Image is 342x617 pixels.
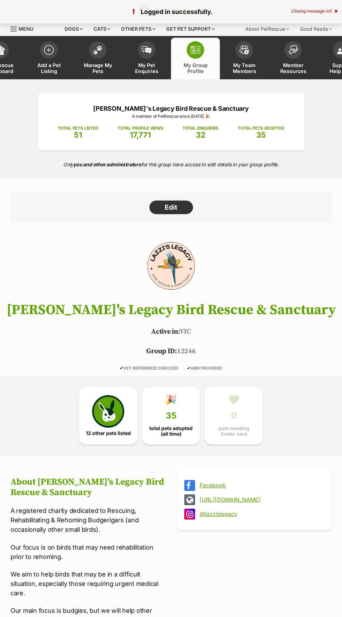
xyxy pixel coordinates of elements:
[295,22,337,36] div: Good Reads
[82,62,113,74] span: Manage My Pets
[74,130,82,139] span: 51
[183,125,218,131] p: TOTAL ENQUIRIES
[48,113,294,119] p: A member of PetRescue since [DATE] 🎉
[60,22,88,36] div: Dogs
[10,506,165,534] p: A registered charity dedicated to Rescuing, Rehabilitating & Rehoming Budgerigars (and occasional...
[238,125,284,131] p: TOTAL PETS ADOPTED
[200,511,322,517] a: @lazzislegacy
[231,411,237,421] span: 0
[205,387,263,444] a: 💚 0 pets needing foster care
[10,569,165,598] p: We aim to help birds that may be in a difficult situation, especially those requiring urgent medi...
[48,104,294,113] p: [PERSON_NAME]'s Legacy Bird Rescue & Sanctuary
[200,482,322,488] a: Facebook
[165,394,177,405] div: 🎉
[196,130,206,139] span: 32
[288,45,298,55] img: member-resources-icon-8e73f808a243e03378d46382f2149f9095a855e16c252ad45f914b54edf8863c.svg
[120,365,178,371] span: VET REFERENCE CHECKED
[142,46,151,54] img: pet-enquiries-icon-7e3ad2cf08bfb03b45e93fb7055b45f3efa6380592205ae92323e6603595dc1f.svg
[211,426,257,437] span: pets needing foster care
[73,161,141,167] strong: you and other administrators
[79,387,137,444] a: 12 other pets listed
[10,543,165,561] p: Our focus is on birds that may need rehabilitation prior to rehoming.
[220,38,269,79] a: My Team Members
[142,387,200,444] a: 🎉 35 total pets adopted (all time)
[131,236,211,296] img: Lazzi's Legacy Bird Rescue & Sanctuary
[228,394,239,405] div: 💚
[239,45,249,55] img: team-members-icon-5396bd8760b3fe7c0b43da4ab00e1e3bb1a5d9ba89233759b79545d2d3fc5d0d.svg
[86,430,131,436] span: 12 other pets listed
[269,38,318,79] a: Member Resources
[166,411,177,421] span: 35
[161,22,220,36] div: Get pet support
[120,365,123,371] icon: ✔
[229,62,260,74] span: My Team Members
[240,22,294,36] div: About PetRescue
[10,477,165,498] h2: About [PERSON_NAME]'s Legacy Bird Rescue & Sanctuary
[73,38,122,79] a: Manage My Pets
[200,496,322,503] a: [URL][DOMAIN_NAME]
[151,327,179,336] span: Active in:
[93,45,103,55] img: manage-my-pets-icon-02211641906a0b7f246fdf0571729dbe1e7629f14944591b6c1af311fb30b64b.svg
[92,395,124,427] img: bunny-icon-b786713a4a21a2fe6d13e954f4cb29d131f1b31f8a74b52ca2c6d2999bc34bbe.svg
[18,26,34,32] span: Menu
[148,426,194,437] span: total pets adopted (all time)
[180,62,211,74] span: My Group Profile
[191,46,200,54] img: group-profile-icon-3fa3cf56718a62981997c0bc7e787c4b2cf8bcc04b72c1350f741eb67cf2f40e.svg
[131,62,162,74] span: My Pet Enquiries
[187,365,222,371] span: ABN PROVIDED
[89,22,115,36] div: Cats
[171,38,220,79] a: My Group Profile
[187,365,191,371] icon: ✔
[130,130,151,139] span: 17,771
[33,62,65,74] span: Add a Pet Listing
[10,22,38,35] a: Menu
[24,38,73,79] a: Add a Pet Listing
[256,130,266,139] span: 35
[118,125,163,131] p: TOTAL PROFILE VIEWS
[44,45,54,55] img: add-pet-listing-icon-0afa8454b4691262ce3f59096e99ab1cd57d4a30225e0717b998d2c9b9846f56.svg
[149,201,193,215] a: Edit
[122,38,171,79] a: My Pet Enquiries
[146,347,177,356] span: Group ID:
[277,62,309,74] span: Member Resources
[58,125,98,131] p: TOTAL PETS LISTED
[116,22,160,36] div: Other pets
